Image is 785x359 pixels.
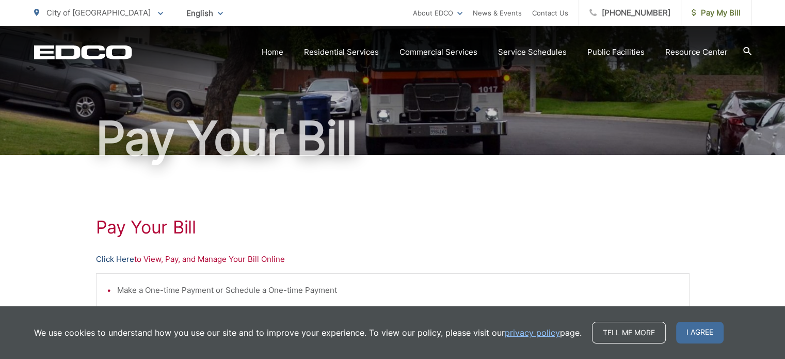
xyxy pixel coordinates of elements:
p: We use cookies to understand how you use our site and to improve your experience. To view our pol... [34,326,582,339]
a: EDCD logo. Return to the homepage. [34,45,132,59]
a: Home [262,46,283,58]
a: Click Here [96,253,134,266]
p: to View, Pay, and Manage Your Bill Online [96,253,690,266]
span: Pay My Bill [692,7,741,19]
span: I agree [676,322,724,344]
a: News & Events [473,7,522,19]
span: English [179,4,231,22]
a: Public Facilities [587,46,645,58]
li: Make a One-time Payment or Schedule a One-time Payment [117,284,679,296]
a: Service Schedules [498,46,567,58]
a: Tell me more [592,322,666,344]
h1: Pay Your Bill [96,217,690,238]
h1: Pay Your Bill [34,113,751,164]
a: Contact Us [532,7,568,19]
a: Residential Services [304,46,379,58]
a: Resource Center [665,46,728,58]
li: Set-up Auto-pay [117,305,679,317]
a: About EDCO [413,7,462,19]
a: Commercial Services [399,46,477,58]
a: privacy policy [505,326,560,339]
span: City of [GEOGRAPHIC_DATA] [46,8,151,18]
